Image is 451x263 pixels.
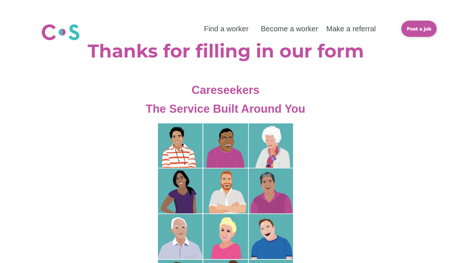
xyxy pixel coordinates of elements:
span: Careseekers The Service Built Around You [146,84,306,115]
b: Post a job [407,26,431,32]
b: Thanks for filling in our form [88,40,364,62]
a: Find a worker [204,25,249,33]
a: Post a job [401,21,437,37]
a: Make a referral [326,25,376,33]
a: Become a worker [261,25,318,33]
